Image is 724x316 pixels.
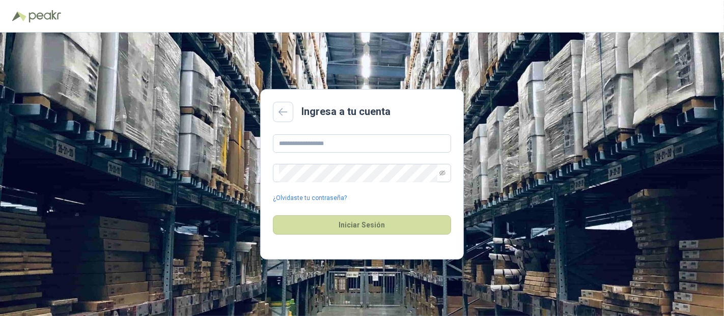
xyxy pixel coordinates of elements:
[12,11,26,21] img: Logo
[439,170,445,176] span: eye-invisible
[273,193,347,203] a: ¿Olvidaste tu contraseña?
[29,10,61,22] img: Peakr
[301,104,391,120] h2: Ingresa a tu cuenta
[273,215,451,235] button: Iniciar Sesión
